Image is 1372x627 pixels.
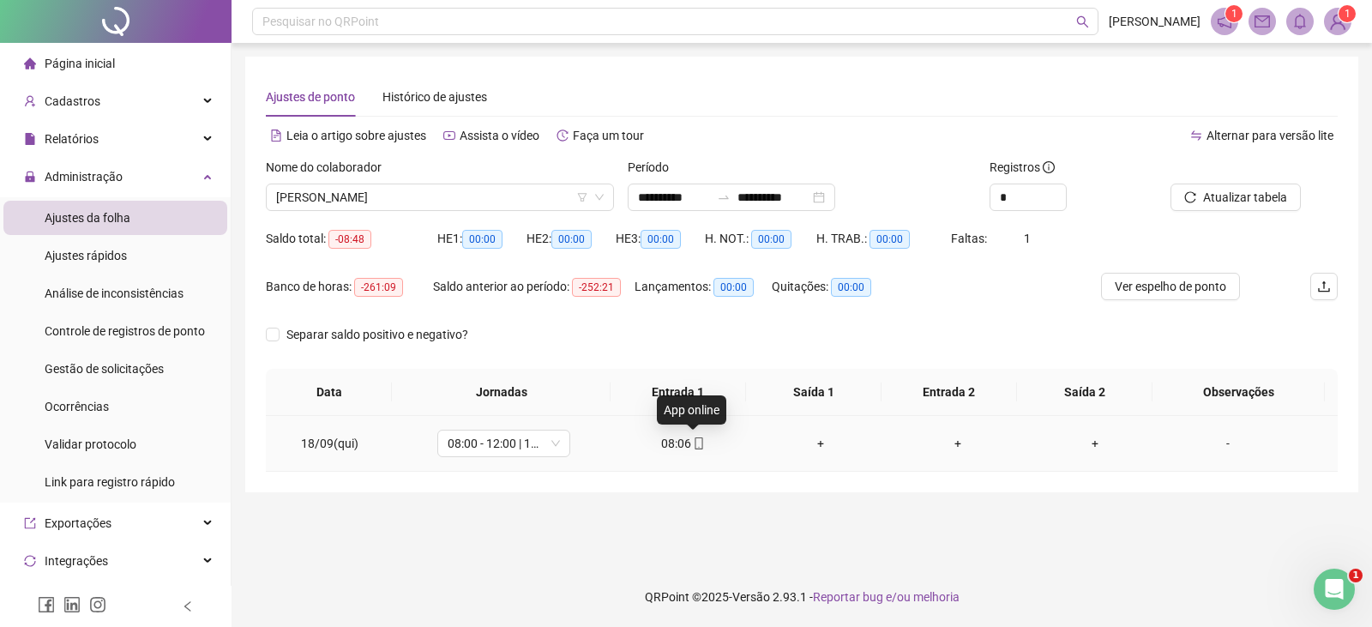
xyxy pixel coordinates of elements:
th: Observações [1152,369,1325,416]
img: 33798 [1325,9,1351,34]
span: bell [1292,14,1308,29]
div: HE 1: [437,229,527,249]
div: Saldo anterior ao período: [433,277,634,297]
span: 00:00 [751,230,791,249]
span: Atualizar tabela [1203,188,1287,207]
span: Página inicial [45,57,115,70]
div: + [1040,434,1150,453]
span: youtube [443,130,455,142]
div: Lançamentos: [635,277,772,297]
span: Validar protocolo [45,437,136,451]
div: H. TRAB.: [816,229,950,249]
span: 00:00 [713,278,754,297]
span: Análise de inconsistências [45,286,184,300]
button: Atualizar tabela [1170,184,1301,211]
th: Entrada 2 [882,369,1017,416]
span: 00:00 [831,278,871,297]
span: 1 [1024,232,1031,245]
div: App online [657,395,726,425]
sup: Atualize o seu contato no menu Meus Dados [1339,5,1356,22]
span: Integrações [45,554,108,568]
span: Observações [1166,383,1311,401]
span: 08:00 - 12:00 | 13:00 - 17:48 [448,431,560,456]
div: Saldo total: [266,229,437,249]
span: home [24,57,36,69]
div: - [1177,434,1279,453]
span: filter [577,192,587,202]
span: Assista o vídeo [460,129,539,142]
span: -252:21 [572,278,621,297]
span: Administração [45,170,123,184]
span: 00:00 [641,230,681,249]
span: Ajustes rápidos [45,249,127,262]
th: Saída 1 [746,369,882,416]
span: upload [1317,280,1331,293]
span: Gestão de solicitações [45,362,164,376]
span: instagram [89,596,106,613]
span: left [182,600,194,612]
span: reload [1184,191,1196,203]
th: Saída 2 [1017,369,1152,416]
span: Ocorrências [45,400,109,413]
span: Faltas: [951,232,990,245]
span: 1 [1349,569,1363,582]
span: search [1076,15,1089,28]
span: 00:00 [462,230,502,249]
span: Registros [990,158,1055,177]
span: -261:09 [354,278,403,297]
div: Banco de horas: [266,277,433,297]
div: 08:06 [629,434,738,453]
span: Histórico de ajustes [382,90,487,104]
span: linkedin [63,596,81,613]
span: file-text [270,130,282,142]
span: Relatórios [45,132,99,146]
span: Link para registro rápido [45,475,175,489]
iframe: Intercom live chat [1314,569,1355,610]
label: Nome do colaborador [266,158,393,177]
span: Versão [732,590,770,604]
span: Ajustes da folha [45,211,130,225]
span: mail [1255,14,1270,29]
span: swap-right [717,190,731,204]
span: info-circle [1043,161,1055,173]
div: + [766,434,876,453]
button: Ver espelho de ponto [1101,273,1240,300]
div: Quitações: [772,277,906,297]
span: facebook [38,596,55,613]
div: + [903,434,1013,453]
sup: 1 [1225,5,1243,22]
span: 1 [1231,8,1237,20]
div: HE 2: [527,229,616,249]
span: 00:00 [551,230,592,249]
span: Ajustes de ponto [266,90,355,104]
span: 00:00 [870,230,910,249]
span: export [24,517,36,529]
span: sync [24,555,36,567]
span: Faça um tour [573,129,644,142]
span: WESLEY BARBOSA MONTEIRO [276,184,604,210]
span: swap [1190,130,1202,142]
span: file [24,133,36,145]
footer: QRPoint © 2025 - 2.93.1 - [232,567,1372,627]
div: H. NOT.: [705,229,816,249]
th: Jornadas [392,369,611,416]
span: Exportações [45,516,111,530]
span: Leia o artigo sobre ajustes [286,129,426,142]
span: Ver espelho de ponto [1115,277,1226,296]
span: user-add [24,95,36,107]
label: Período [628,158,680,177]
span: 18/09(qui) [301,437,358,450]
span: Reportar bug e/ou melhoria [813,590,960,604]
span: notification [1217,14,1232,29]
div: HE 3: [616,229,705,249]
span: to [717,190,731,204]
span: Alternar para versão lite [1207,129,1333,142]
th: Entrada 1 [611,369,746,416]
th: Data [266,369,392,416]
span: Controle de registros de ponto [45,324,205,338]
span: down [594,192,605,202]
span: Cadastros [45,94,100,108]
span: -08:48 [328,230,371,249]
span: history [557,130,569,142]
span: Separar saldo positivo e negativo? [280,325,475,344]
